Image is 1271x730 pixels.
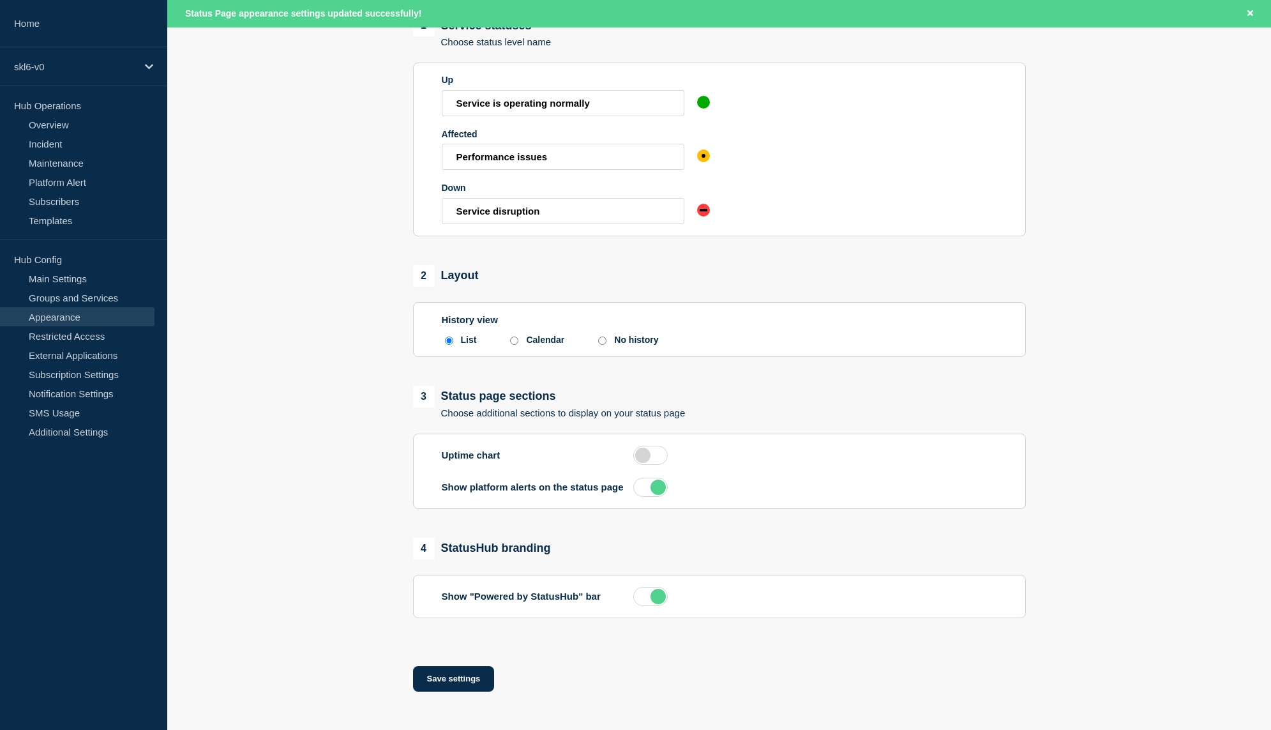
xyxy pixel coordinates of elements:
p: skl6-v0 [14,61,137,72]
span: 3 [413,386,435,407]
input: List [445,337,453,345]
p: Show platform alerts on the status page [442,482,633,492]
input: Down [442,198,684,224]
button: Close banner [1242,6,1258,21]
span: 4 [413,538,435,559]
div: Affected [442,129,684,139]
input: Affected [442,144,684,170]
p: Show "Powered by StatusHub" bar [442,591,633,602]
div: No history [614,335,658,345]
div: Layout [413,265,479,287]
p: Uptime chart [442,450,633,460]
h3: History view [442,314,997,325]
div: Up [442,75,684,85]
div: affected [697,149,710,162]
p: Choose additional sections to display on your status page [441,407,686,418]
span: Status Page appearance settings updated successfully! [185,8,421,19]
p: Choose status level name [441,36,552,47]
div: Down [442,183,684,193]
div: Status page sections [413,386,686,407]
input: Up [442,90,684,116]
div: up [697,96,710,109]
input: Calendar [510,337,518,345]
button: Save settings [413,666,495,692]
div: List [461,335,477,345]
div: Calendar [526,335,564,345]
div: StatusHub branding [413,538,551,559]
div: down [697,204,710,217]
span: 2 [413,265,435,287]
input: No history [598,337,606,345]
